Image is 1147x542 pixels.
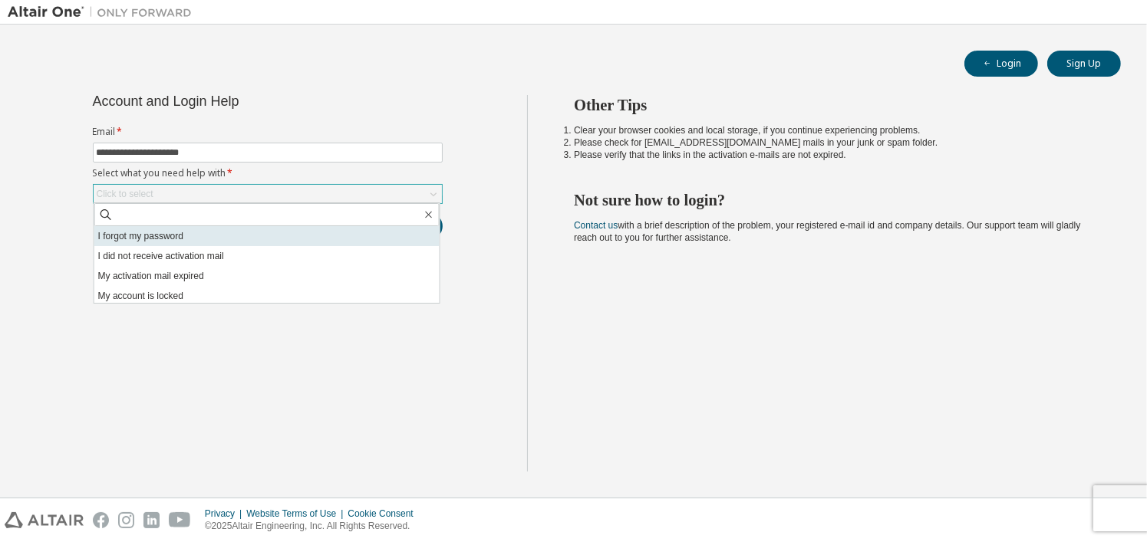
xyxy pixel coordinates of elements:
[94,185,442,203] div: Click to select
[1047,51,1121,77] button: Sign Up
[574,149,1093,161] li: Please verify that the links in the activation e-mails are not expired.
[574,220,1080,243] span: with a brief description of the problem, your registered e-mail id and company details. Our suppo...
[205,520,423,533] p: © 2025 Altair Engineering, Inc. All Rights Reserved.
[348,508,422,520] div: Cookie Consent
[143,512,160,528] img: linkedin.svg
[97,188,153,200] div: Click to select
[93,512,109,528] img: facebook.svg
[574,124,1093,136] li: Clear your browser cookies and local storage, if you continue experiencing problems.
[205,508,246,520] div: Privacy
[93,126,443,138] label: Email
[94,226,440,246] li: I forgot my password
[574,190,1093,210] h2: Not sure how to login?
[574,220,618,231] a: Contact us
[246,508,348,520] div: Website Terms of Use
[93,167,443,179] label: Select what you need help with
[93,95,373,107] div: Account and Login Help
[118,512,134,528] img: instagram.svg
[5,512,84,528] img: altair_logo.svg
[964,51,1038,77] button: Login
[574,136,1093,149] li: Please check for [EMAIL_ADDRESS][DOMAIN_NAME] mails in your junk or spam folder.
[169,512,191,528] img: youtube.svg
[574,95,1093,115] h2: Other Tips
[8,5,199,20] img: Altair One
